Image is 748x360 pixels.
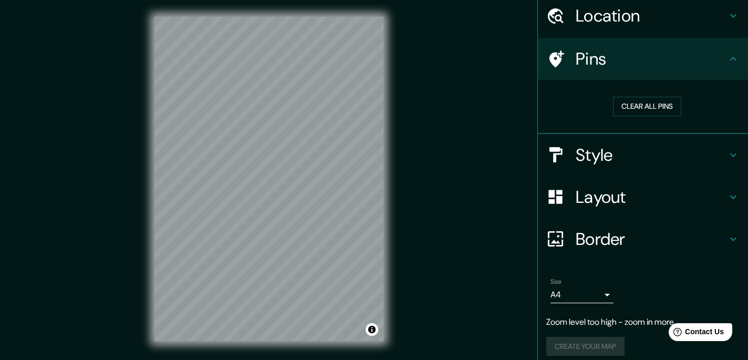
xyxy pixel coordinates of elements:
[613,97,681,116] button: Clear all pins
[576,187,727,208] h4: Layout
[550,277,562,286] label: Size
[654,319,736,348] iframe: Help widget launcher
[538,218,748,260] div: Border
[550,286,614,303] div: A4
[576,48,727,69] h4: Pins
[576,229,727,250] h4: Border
[538,38,748,80] div: Pins
[538,134,748,176] div: Style
[576,145,727,166] h4: Style
[576,5,727,26] h4: Location
[538,176,748,218] div: Layout
[546,316,740,328] p: Zoom level too high - zoom in more
[366,323,378,336] button: Toggle attribution
[154,17,383,341] canvas: Map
